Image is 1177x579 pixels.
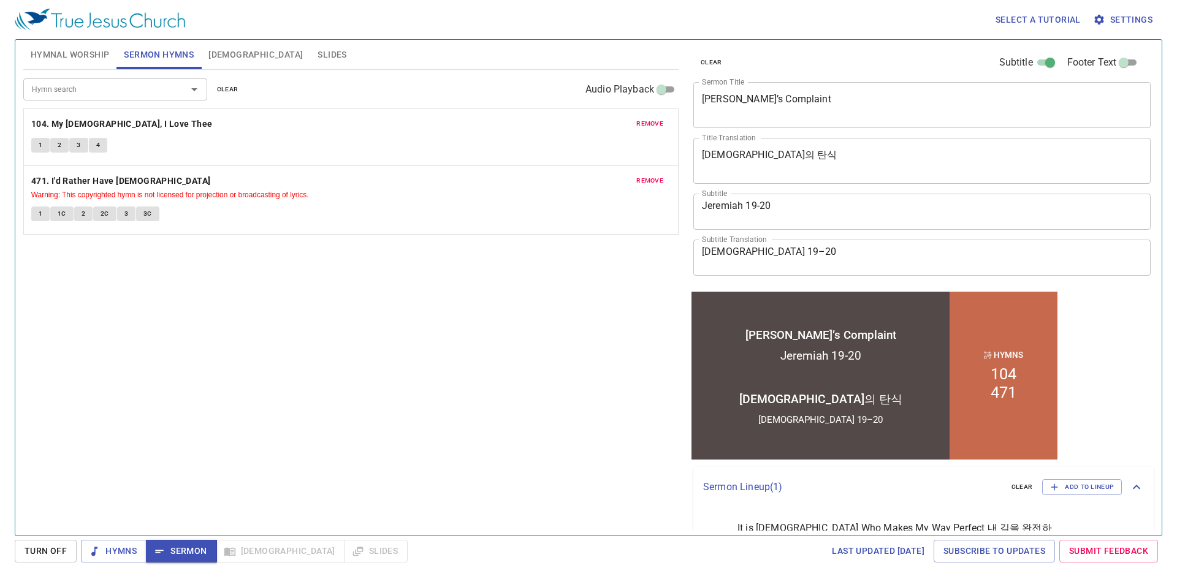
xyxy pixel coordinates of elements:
[58,208,66,219] span: 1C
[629,173,671,188] button: remove
[15,540,77,562] button: Turn Off
[74,206,93,221] button: 2
[1095,12,1152,28] span: Settings
[1011,482,1033,493] span: clear
[702,93,1142,116] textarea: [PERSON_NAME]’s Complaint
[143,208,152,219] span: 3C
[217,84,238,95] span: clear
[208,47,303,62] span: [DEMOGRAPHIC_DATA]
[1069,543,1148,559] span: Submit Feedback
[82,208,85,219] span: 2
[703,480,1002,494] p: Sermon Lineup ( 1 )
[636,175,663,186] span: remove
[693,467,1154,507] div: Sermon Lineup(1)clearAdd to Lineup
[999,55,1033,70] span: Subtitle
[124,208,128,219] span: 3
[31,173,211,189] b: 471. I'd Rather Have [DEMOGRAPHIC_DATA]
[934,540,1055,562] a: Subscribe to Updates
[31,206,50,221] button: 1
[832,543,924,559] span: Last updated [DATE]
[1042,479,1122,495] button: Add to Lineup
[186,81,203,98] button: Open
[1004,480,1040,494] button: clear
[702,149,1142,172] textarea: [DEMOGRAPHIC_DATA]의 탄식
[996,12,1081,28] span: Select a tutorial
[96,140,100,151] span: 4
[15,9,185,31] img: True Jesus Church
[91,543,137,559] span: Hymns
[58,140,61,151] span: 2
[737,521,1056,550] span: It is [DEMOGRAPHIC_DATA] Who Makes My Way Perfect 내 길을 완전하게 하시는 이는 하나님[PERSON_NAME]
[31,173,213,189] button: 471. I'd Rather Have [DEMOGRAPHIC_DATA]
[50,206,74,221] button: 1C
[318,47,346,62] span: Slides
[93,206,116,221] button: 2C
[693,507,1154,576] ul: sermon lineup list
[991,9,1086,31] button: Select a tutorial
[25,543,67,559] span: Turn Off
[636,118,663,129] span: remove
[701,57,722,68] span: clear
[81,540,147,562] button: Hymns
[39,140,42,151] span: 1
[31,138,50,153] button: 1
[50,138,69,153] button: 2
[31,116,215,132] button: 104. My [DEMOGRAPHIC_DATA], I Love Thee
[156,543,207,559] span: Sermon
[1067,55,1117,70] span: Footer Text
[136,206,159,221] button: 3C
[827,540,929,562] a: Last updated [DATE]
[943,543,1045,559] span: Subscribe to Updates
[101,208,109,219] span: 2C
[69,138,88,153] button: 3
[210,82,246,97] button: clear
[688,289,1061,463] iframe: from-child
[39,208,42,219] span: 1
[1091,9,1157,31] button: Settings
[77,140,80,151] span: 3
[585,82,654,97] span: Audio Playback
[31,191,309,199] small: Warning: This copyrighted hymn is not licensed for projection or broadcasting of lyrics.
[117,206,135,221] button: 3
[629,116,671,131] button: remove
[702,246,1142,269] textarea: [DEMOGRAPHIC_DATA] 19–20
[1050,482,1114,493] span: Add to Lineup
[702,200,1142,223] textarea: Jeremiah 19-20
[124,47,194,62] span: Sermon Hymns
[146,540,216,562] button: Sermon
[31,116,213,132] b: 104. My [DEMOGRAPHIC_DATA], I Love Thee
[89,138,107,153] button: 4
[693,55,729,70] button: clear
[1059,540,1158,562] a: Submit Feedback
[31,47,110,62] span: Hymnal Worship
